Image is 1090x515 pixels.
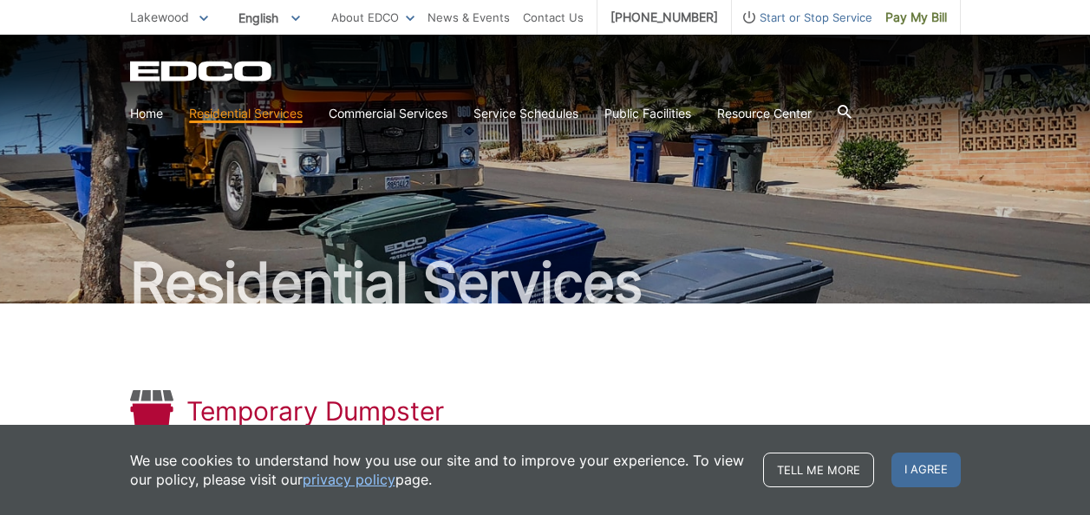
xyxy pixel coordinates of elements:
a: Residential Services [189,104,303,123]
span: Pay My Bill [885,8,947,27]
h2: Residential Services [130,255,961,310]
a: Service Schedules [473,104,578,123]
a: Public Facilities [604,104,691,123]
a: EDCD logo. Return to the homepage. [130,61,274,81]
p: We use cookies to understand how you use our site and to improve your experience. To view our pol... [130,451,746,489]
a: News & Events [428,8,510,27]
a: Resource Center [717,104,812,123]
span: English [225,3,313,32]
a: privacy policy [303,470,395,489]
span: Lakewood [130,10,189,24]
a: Commercial Services [329,104,447,123]
span: I agree [891,453,961,487]
a: About EDCO [331,8,414,27]
a: Tell me more [763,453,874,487]
a: Contact Us [523,8,584,27]
a: Home [130,104,163,123]
h1: Temporary Dumpster [186,395,444,427]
